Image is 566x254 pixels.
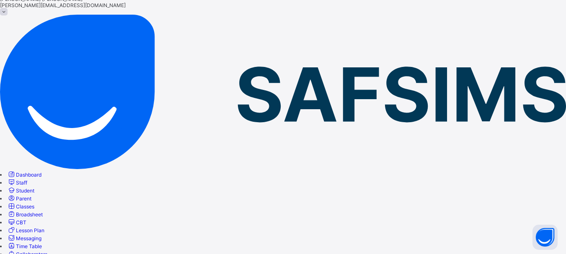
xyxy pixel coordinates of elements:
span: Parent [16,195,31,202]
a: Time Table [7,243,42,249]
a: Classes [7,203,34,210]
a: Dashboard [7,172,41,178]
span: Lesson Plan [16,227,44,233]
span: Dashboard [16,172,41,178]
a: Messaging [7,235,41,241]
a: Parent [7,195,31,202]
a: Student [7,187,34,194]
a: Broadsheet [7,211,43,218]
span: Student [16,187,34,194]
a: Lesson Plan [7,227,44,233]
a: Staff [7,180,27,186]
span: Staff [16,180,27,186]
span: Classes [16,203,34,210]
a: CBT [7,219,26,226]
span: Messaging [16,235,41,241]
span: Time Table [16,243,42,249]
span: CBT [16,219,26,226]
span: Broadsheet [16,211,43,218]
button: Open asap [532,225,558,250]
